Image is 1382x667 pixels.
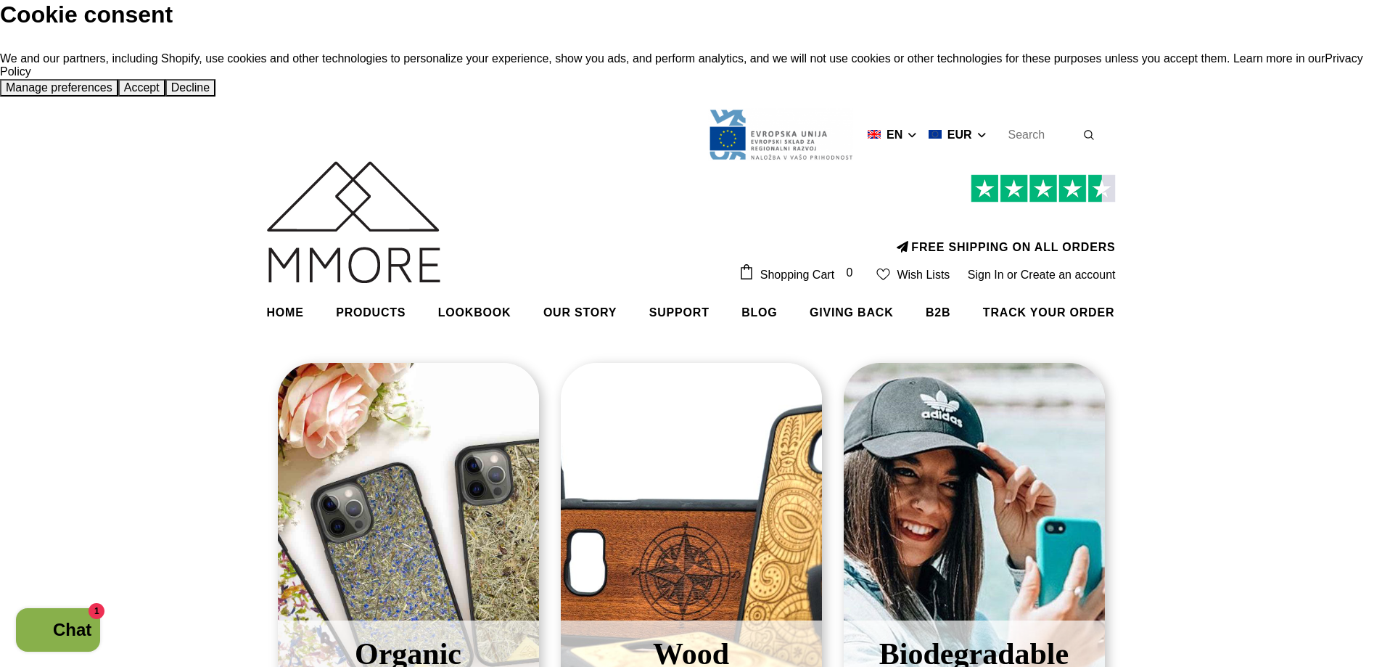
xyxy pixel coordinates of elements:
[6,81,112,94] span: Manage preferences
[876,263,950,287] a: Wish Lists
[708,108,853,161] img: Javni Razpis
[739,181,1115,253] span: FREE SHIPPING ON ALL ORDERS
[971,174,1116,202] img: Trust Pilot Stars
[739,202,1115,240] iframe: Customer reviews powered by Trustpilot
[947,128,972,142] span: EUR
[760,269,834,282] span: Shopping Cart
[438,294,511,330] a: Lookbook
[968,269,1004,281] a: Sign In
[1000,125,1083,144] input: Search Site
[543,306,617,319] span: Our Story
[842,265,858,282] span: 0
[118,79,165,97] button: Accept
[649,306,709,319] span: support
[1021,269,1116,281] a: Create an account
[983,294,1114,330] a: Track your order
[267,294,304,330] a: Home
[739,263,865,285] a: Shopping Cart 0
[810,294,893,330] a: Giving back
[983,306,1114,319] span: Track your order
[887,128,902,142] span: en
[543,294,617,330] a: Our Story
[267,161,440,283] img: MMORE Cases
[12,608,104,655] inbox-online-store-chat: Shopify online store chat
[868,128,881,141] img: i-lang-1.png
[810,306,893,319] span: Giving back
[438,306,511,319] span: Lookbook
[165,79,215,97] button: Decline
[926,306,950,319] span: B2B
[708,128,853,140] a: Javni Razpis
[926,294,950,330] a: B2B
[267,306,304,319] span: Home
[336,294,406,330] a: Products
[649,294,709,330] a: support
[897,269,950,282] span: Wish Lists
[741,294,777,330] a: Blog
[336,306,406,319] span: Products
[741,306,777,319] span: Blog
[1007,269,1017,281] span: or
